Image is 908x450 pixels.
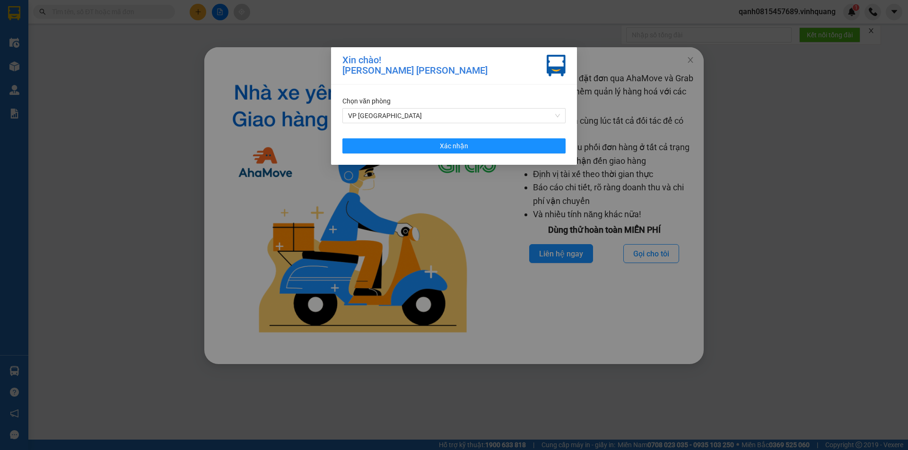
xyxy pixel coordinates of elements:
img: vxr-icon [547,55,566,76]
span: VP PHÚ SƠN [348,109,560,123]
div: Xin chào! [PERSON_NAME] [PERSON_NAME] [342,55,488,76]
span: Xác nhận [440,141,468,151]
div: Chọn văn phòng [342,96,566,106]
button: Xác nhận [342,138,566,153]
